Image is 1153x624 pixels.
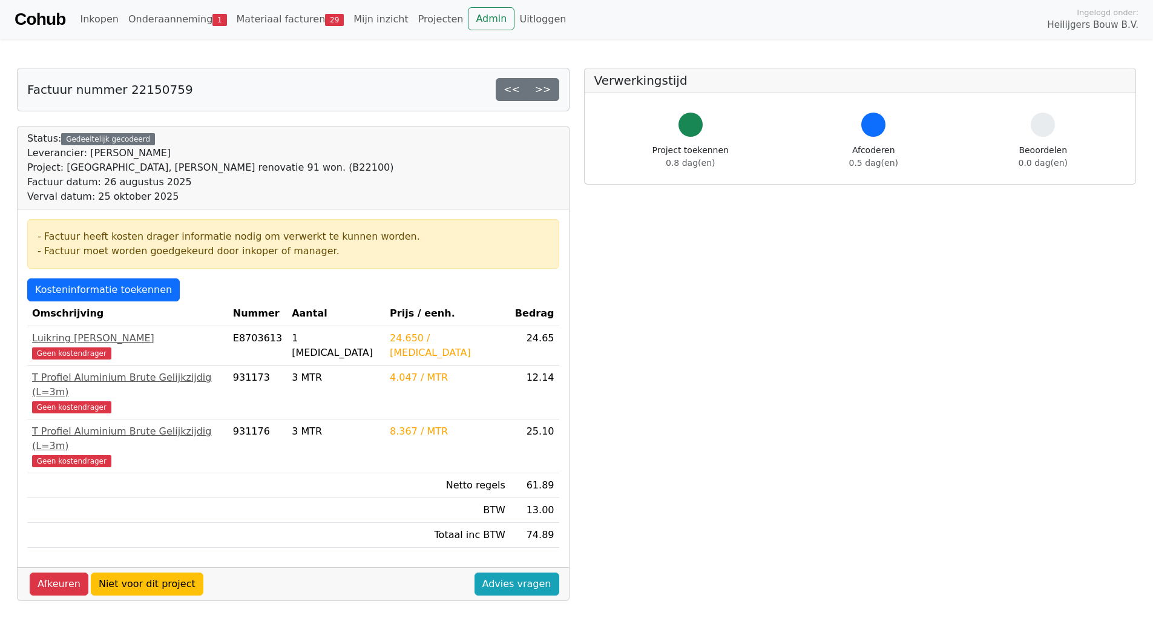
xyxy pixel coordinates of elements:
div: Verval datum: 25 oktober 2025 [27,189,393,204]
div: Gedeeltelijk gecodeerd [61,133,155,145]
a: Inkopen [75,7,123,31]
span: 1 [212,14,226,26]
span: Heilijgers Bouw B.V. [1047,18,1138,32]
td: 25.10 [510,419,559,473]
a: Uitloggen [514,7,571,31]
div: Project: [GEOGRAPHIC_DATA], [PERSON_NAME] renovatie 91 won. (B22100) [27,160,393,175]
td: 24.65 [510,326,559,366]
div: 3 MTR [292,370,380,385]
div: Leverancier: [PERSON_NAME] [27,146,393,160]
div: 4.047 / MTR [390,370,505,385]
td: BTW [385,498,510,523]
a: Luikring [PERSON_NAME]Geen kostendrager [32,331,223,360]
th: Nummer [228,301,287,326]
div: 1 [MEDICAL_DATA] [292,331,380,360]
div: Afcoderen [849,144,898,169]
span: 29 [325,14,344,26]
span: Geen kostendrager [32,401,111,413]
td: 931176 [228,419,287,473]
div: Status: [27,131,393,204]
h5: Factuur nummer 22150759 [27,82,193,97]
span: Ingelogd onder: [1077,7,1138,18]
a: Mijn inzicht [349,7,413,31]
a: T Profiel Aluminium Brute Gelijkzijdig (L=3m)Geen kostendrager [32,370,223,414]
div: - Factuur heeft kosten drager informatie nodig om verwerkt te kunnen worden. [38,229,549,244]
td: 13.00 [510,498,559,523]
a: << [496,78,528,101]
td: 931173 [228,366,287,419]
a: Cohub [15,5,65,34]
a: Projecten [413,7,468,31]
a: >> [527,78,559,101]
span: 0.0 dag(en) [1019,158,1068,168]
a: T Profiel Aluminium Brute Gelijkzijdig (L=3m)Geen kostendrager [32,424,223,468]
div: 24.650 / [MEDICAL_DATA] [390,331,505,360]
th: Omschrijving [27,301,228,326]
td: 61.89 [510,473,559,498]
span: Geen kostendrager [32,455,111,467]
a: Admin [468,7,514,30]
td: 74.89 [510,523,559,548]
span: Geen kostendrager [32,347,111,360]
div: 3 MTR [292,424,380,439]
td: E8703613 [228,326,287,366]
a: Advies vragen [475,573,559,596]
div: Luikring [PERSON_NAME] [32,331,223,346]
span: 0.8 dag(en) [666,158,715,168]
a: Afkeuren [30,573,88,596]
td: 12.14 [510,366,559,419]
th: Bedrag [510,301,559,326]
th: Prijs / eenh. [385,301,510,326]
a: Materiaal facturen29 [232,7,349,31]
h5: Verwerkingstijd [594,73,1126,88]
a: Niet voor dit project [91,573,203,596]
a: Kosteninformatie toekennen [27,278,180,301]
div: 8.367 / MTR [390,424,505,439]
div: Project toekennen [652,144,729,169]
td: Totaal inc BTW [385,523,510,548]
div: - Factuur moet worden goedgekeurd door inkoper of manager. [38,244,549,258]
th: Aantal [287,301,385,326]
div: Factuur datum: 26 augustus 2025 [27,175,393,189]
div: T Profiel Aluminium Brute Gelijkzijdig (L=3m) [32,370,223,399]
a: Onderaanneming1 [123,7,232,31]
div: Beoordelen [1019,144,1068,169]
span: 0.5 dag(en) [849,158,898,168]
div: T Profiel Aluminium Brute Gelijkzijdig (L=3m) [32,424,223,453]
td: Netto regels [385,473,510,498]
